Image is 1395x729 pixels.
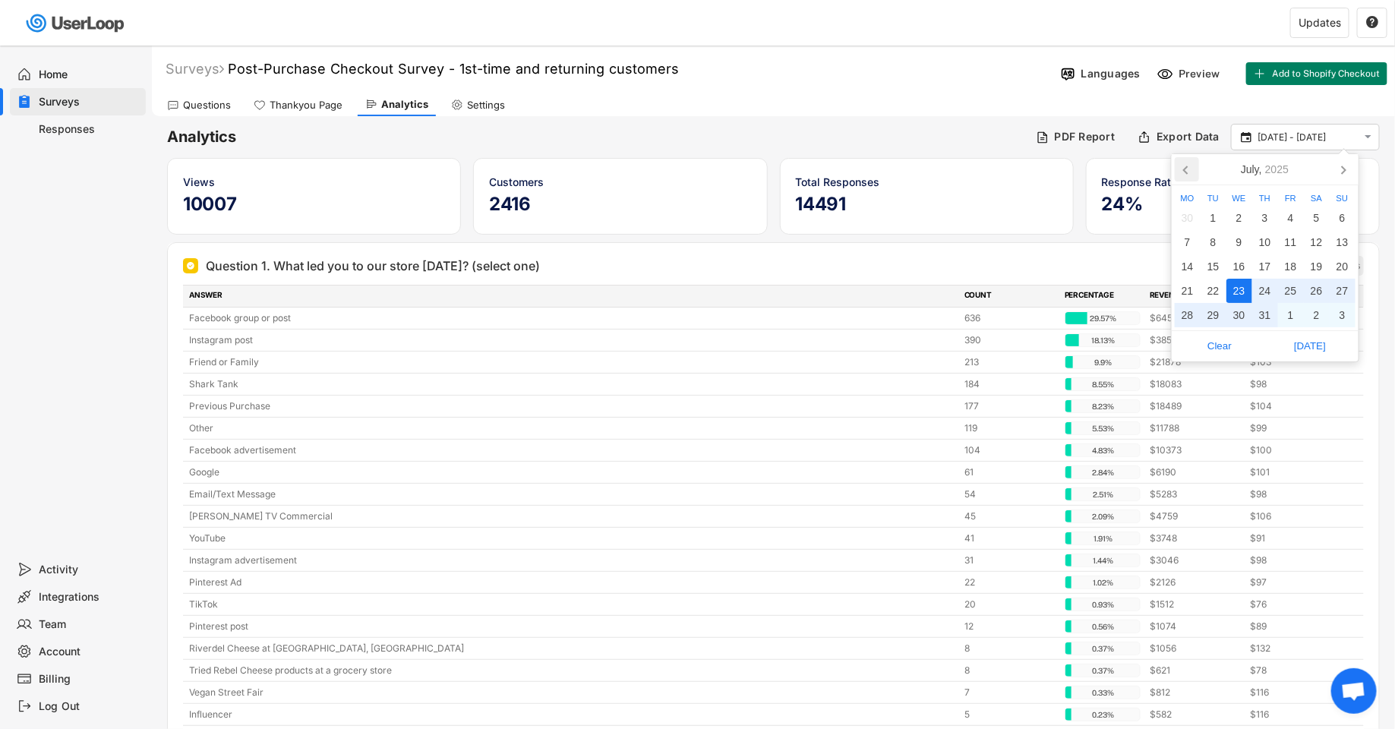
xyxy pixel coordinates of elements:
div: 7 [964,686,1056,699]
div: Analytics [381,98,428,111]
div: Su [1330,194,1356,203]
button: Add to Shopify Checkout [1246,62,1387,85]
div: Shark Tank [189,377,955,391]
div: 4 [1278,206,1304,230]
text:  [1365,131,1372,144]
div: Log Out [39,699,140,714]
div: Surveys [39,95,140,109]
div: 390 [964,333,1056,347]
div: $89 [1250,620,1341,633]
a: Open chat [1331,668,1377,714]
div: $99 [1250,421,1341,435]
div: Question 1. What led you to our store [DATE]? (select one) [206,257,540,275]
h5: 10007 [183,193,445,216]
div: Google [189,465,955,479]
div: $1056 [1150,642,1241,655]
div: $101 [1250,465,1341,479]
div: $103 [1250,355,1341,369]
div: 61 [964,465,1056,479]
div: 0.56% [1068,620,1138,634]
div: 0.93% [1068,598,1138,612]
div: Customers [489,174,751,190]
div: 0.37% [1068,664,1138,678]
div: Email/Text Message [189,488,955,501]
div: 636 [964,311,1056,325]
div: $98 [1250,554,1341,567]
text:  [1366,15,1378,29]
div: 9.9% [1068,356,1138,370]
div: 2 [1226,206,1252,230]
span: Clear [1179,335,1261,358]
div: 13 [1330,230,1356,254]
div: 8.55% [1068,378,1138,392]
div: 29.57% [1068,312,1138,326]
div: Activity [39,563,140,577]
div: Preview [1179,67,1224,80]
div: $38518 [1150,333,1241,347]
div: 2.09% [1068,510,1138,524]
div: Surveys [166,60,224,77]
h5: 14491 [796,193,1058,216]
div: Facebook group or post [189,311,955,325]
div: 9 [1226,230,1252,254]
div: $621 [1150,664,1241,677]
button:  [1365,16,1379,30]
div: 104 [964,443,1056,457]
div: Responses [39,122,140,137]
div: Th [1252,194,1278,203]
div: COUNT [964,289,1056,303]
div: 4.83% [1068,444,1138,458]
div: 28 [1175,303,1201,327]
img: Single Select [186,261,195,270]
h5: 2416 [489,193,751,216]
div: 1 [1201,206,1226,230]
div: $4759 [1150,510,1241,523]
div: 16 [1226,254,1252,279]
div: 8.23% [1068,400,1138,414]
div: 1.02% [1068,576,1138,590]
div: 2.84% [1068,466,1138,480]
div: $5283 [1150,488,1241,501]
div: 8 [1201,230,1226,254]
div: $812 [1150,686,1241,699]
div: $132 [1250,642,1341,655]
div: 22 [964,576,1056,589]
div: 17 [1252,254,1278,279]
div: TikTok [189,598,955,611]
i: 2025 [1265,164,1289,175]
div: 5 [1304,206,1330,230]
div: 20 [964,598,1056,611]
div: 21 [1175,279,1201,303]
div: $98 [1250,377,1341,391]
div: $2126 [1150,576,1241,589]
div: 1 [1278,303,1304,327]
div: 1.44% [1068,554,1138,568]
div: 0.23% [1068,708,1138,722]
div: $116 [1250,708,1341,721]
div: Vegan Street Fair [189,686,955,699]
div: Billing [39,672,140,686]
div: Pinterest Ad [189,576,955,589]
div: $18083 [1150,377,1241,391]
div: 30 [1175,206,1201,230]
div: $582 [1150,708,1241,721]
div: 31 [1252,303,1278,327]
div: Pinterest post [189,620,955,633]
div: $3748 [1150,532,1241,545]
div: 8 [964,642,1056,655]
h5: 24% [1102,193,1364,216]
font: Post-Purchase Checkout Survey - 1st-time and returning customers [228,61,679,77]
div: $91 [1250,532,1341,545]
div: [PERSON_NAME] TV Commercial [189,510,955,523]
div: 22 [1201,279,1226,303]
div: Response Rate [1102,174,1364,190]
div: Fr [1278,194,1304,203]
div: Home [39,68,140,82]
div: 5 [964,708,1056,721]
div: 30 [1226,303,1252,327]
div: 2.51% [1068,488,1138,502]
div: 29 [1201,303,1226,327]
div: $18489 [1150,399,1241,413]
